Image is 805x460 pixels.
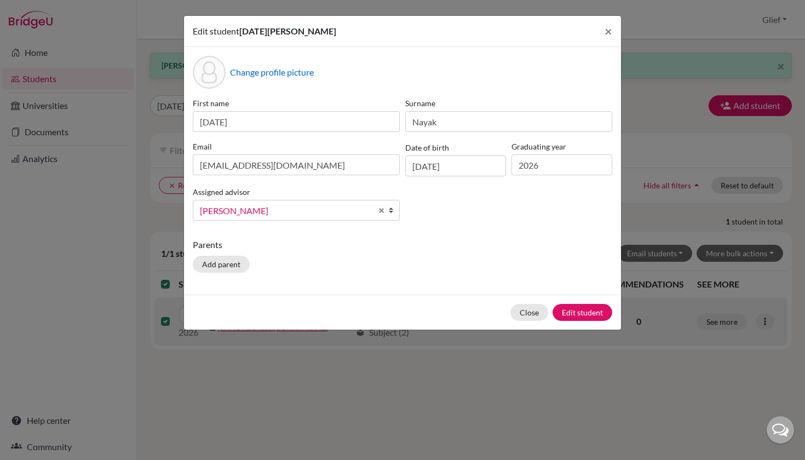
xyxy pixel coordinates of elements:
label: Graduating year [511,141,612,152]
label: Surname [405,97,612,109]
button: Close [510,304,548,321]
span: Edit student [193,26,239,36]
span: [DATE][PERSON_NAME] [239,26,336,36]
label: First name [193,97,400,109]
label: Date of birth [405,142,449,153]
span: × [605,23,612,39]
button: Edit student [553,304,612,321]
span: [PERSON_NAME] [200,204,372,218]
span: Help [25,8,48,18]
button: Close [596,16,621,47]
label: Email [193,141,400,152]
input: dd/mm/yyyy [405,156,506,176]
p: Parents [193,238,612,251]
label: Assigned advisor [193,186,250,198]
button: Add parent [193,256,250,273]
div: Profile picture [193,56,226,89]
